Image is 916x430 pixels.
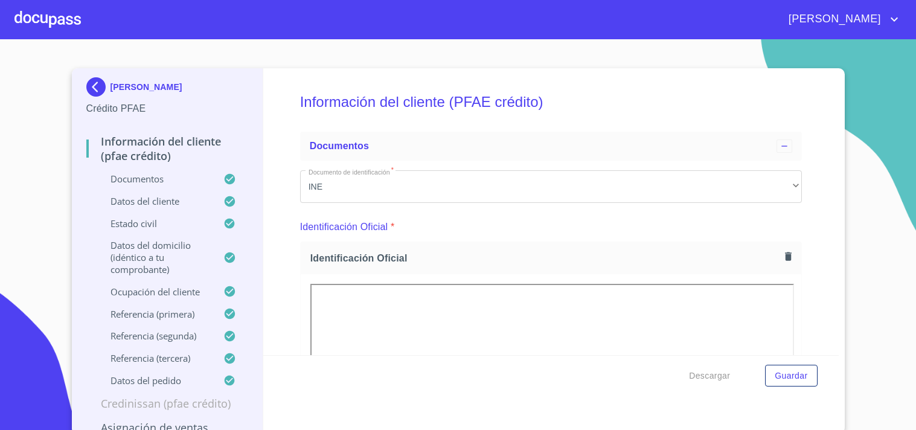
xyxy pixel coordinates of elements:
[780,10,887,29] span: [PERSON_NAME]
[300,170,802,203] div: INE
[110,82,182,92] p: [PERSON_NAME]
[310,141,369,151] span: Documentos
[86,396,249,411] p: Credinissan (PFAE crédito)
[86,217,224,229] p: Estado Civil
[86,286,224,298] p: Ocupación del Cliente
[86,239,224,275] p: Datos del domicilio (idéntico a tu comprobante)
[86,134,249,163] p: Información del cliente (PFAE crédito)
[310,252,780,265] span: Identificación Oficial
[689,368,730,383] span: Descargar
[86,173,224,185] p: Documentos
[86,195,224,207] p: Datos del cliente
[300,132,802,161] div: Documentos
[86,308,224,320] p: Referencia (primera)
[86,101,249,116] p: Crédito PFAE
[86,77,249,101] div: [PERSON_NAME]
[300,77,802,127] h5: Información del cliente (PFAE crédito)
[86,374,224,387] p: Datos del pedido
[780,10,902,29] button: account of current user
[86,330,224,342] p: Referencia (segunda)
[775,368,807,383] span: Guardar
[86,352,224,364] p: Referencia (tercera)
[684,365,735,387] button: Descargar
[86,77,110,97] img: Docupass spot blue
[300,220,388,234] p: Identificación Oficial
[765,365,817,387] button: Guardar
